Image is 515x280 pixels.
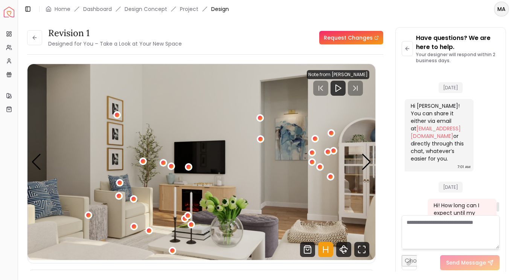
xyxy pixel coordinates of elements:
[354,242,369,257] svg: Fullscreen
[125,5,167,13] li: Design Concept
[4,7,14,17] img: Spacejoy Logo
[416,34,500,52] p: Have questions? We are here to help.
[318,242,333,257] svg: Hotspots Toggle
[83,5,112,13] a: Dashboard
[27,64,375,260] div: Carousel
[411,125,461,140] a: [EMAIL_ADDRESS][DOMAIN_NAME]
[411,102,466,162] div: Hi [PERSON_NAME]! You can share it either via email at or directly through this chat, whatever’s ...
[336,242,351,257] svg: 360 View
[307,70,369,79] div: Note from [PERSON_NAME]
[457,163,471,171] div: 7:01 AM
[300,242,315,257] svg: Shop Products from this design
[180,5,198,13] a: Project
[439,82,463,93] span: [DATE]
[27,64,375,260] div: 4 / 6
[46,5,229,13] nav: breadcrumb
[494,2,509,17] button: MA
[334,84,343,93] svg: Play
[439,182,463,193] span: [DATE]
[416,52,500,64] p: Your designer will respond within 2 business days.
[31,154,41,170] div: Previous slide
[4,7,14,17] a: Spacejoy
[27,64,375,260] img: Design Render 5
[211,5,229,13] span: Design
[48,40,182,47] small: Designed for You – Take a Look at Your New Space
[319,31,383,44] a: Request Changes
[495,2,508,16] span: MA
[434,202,489,224] div: Hi! How long can I expect until my design is ready?
[361,154,372,170] div: Next slide
[55,5,70,13] a: Home
[48,27,182,39] h3: Revision 1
